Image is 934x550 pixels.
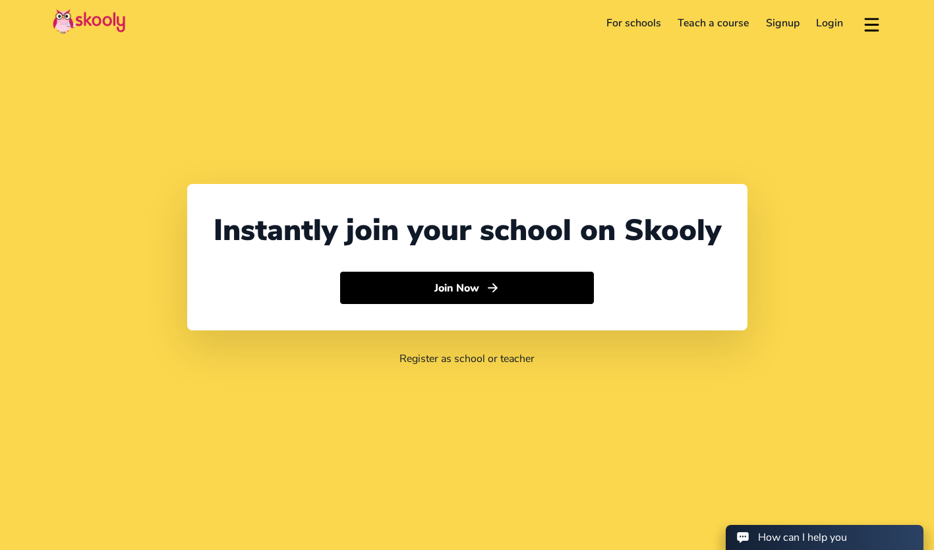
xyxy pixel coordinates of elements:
button: Join Nowarrow forward outline [340,272,594,305]
div: Instantly join your school on Skooly [214,210,721,251]
button: menu outline [862,13,881,34]
a: Register as school or teacher [399,351,535,366]
a: For schools [598,13,670,34]
a: Teach a course [669,13,757,34]
a: Signup [757,13,808,34]
a: Login [808,13,852,34]
img: Skooly [53,9,125,34]
ion-icon: arrow forward outline [486,281,500,295]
